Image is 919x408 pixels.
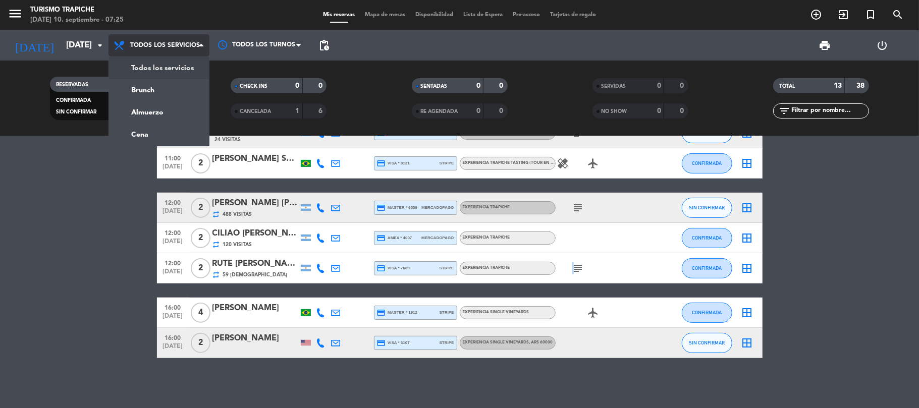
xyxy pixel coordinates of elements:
i: [DATE] [8,34,61,56]
div: [PERSON_NAME] [212,332,298,345]
strong: 0 [318,82,325,89]
span: visa * 3107 [377,338,410,347]
i: search [892,9,904,21]
i: credit_card [377,203,386,212]
span: 2 [191,198,210,218]
span: [DATE] [160,313,186,324]
span: Lista de Espera [458,12,508,18]
span: RESERVADAS [56,82,88,87]
div: Turismo Trapiche [30,5,124,15]
span: 16:00 [160,331,186,343]
i: border_all [741,262,753,274]
button: CONFIRMADA [682,258,732,278]
i: subject [572,262,584,274]
i: exit_to_app [837,9,849,21]
span: Mapa de mesas [360,12,410,18]
span: stripe [440,265,454,271]
i: airplanemode_active [587,157,600,169]
i: credit_card [377,338,386,347]
strong: 13 [834,82,842,89]
span: 24 Visitas [215,136,241,144]
span: [DATE] [160,238,186,250]
strong: 0 [296,82,300,89]
span: , ARS 60000 [529,340,553,344]
span: Mis reservas [318,12,360,18]
i: credit_card [377,264,386,273]
span: NO SHOW [602,109,627,114]
i: add_circle_outline [810,9,822,21]
i: menu [8,6,23,21]
span: 59 [DEMOGRAPHIC_DATA] [223,271,288,279]
span: CHECK INS [240,84,267,89]
i: repeat [212,210,221,218]
div: [DATE] 10. septiembre - 07:25 [30,15,124,25]
span: pending_actions [318,39,330,51]
span: CONFIRMADA [692,160,722,166]
i: credit_card [377,308,386,317]
strong: 1 [296,107,300,114]
span: visa * 8121 [377,159,410,168]
i: subject [572,202,584,214]
span: CONFIRMADA [56,98,91,103]
span: 2 [191,333,210,353]
i: border_all [741,337,753,349]
span: CONFIRMADA [692,235,722,241]
span: Tarjetas de regalo [545,12,601,18]
i: filter_list [778,105,790,117]
button: SIN CONFIRMAR [682,333,732,353]
span: [DATE] [160,163,186,175]
span: 12:00 [160,257,186,268]
span: [DATE] [160,268,186,280]
input: Filtrar por nombre... [790,105,869,116]
i: airplanemode_active [587,307,600,319]
button: CONFIRMADA [682,153,732,173]
span: stripe [440,160,454,166]
i: repeat [212,271,221,279]
a: Cena [109,124,209,146]
div: [PERSON_NAME] [212,302,298,315]
span: SIN CONFIRMAR [56,109,96,114]
i: credit_card [377,159,386,168]
span: 12:00 [160,196,186,208]
span: 4 [191,303,210,323]
span: EXPERIENCIA TRAPICHE [463,205,510,209]
span: amex * 4007 [377,234,412,243]
span: 2 [191,153,210,173]
strong: 0 [657,107,661,114]
i: healing [557,157,569,169]
span: CONFIRMADA [692,310,722,315]
span: 11:00 [160,152,186,163]
span: SERVIDAS [602,84,626,89]
div: RUTE [PERSON_NAME] DOS [PERSON_NAME] x 2- AGENCIA SUNTRIP [212,257,298,270]
span: [DATE] [160,343,186,355]
i: power_settings_new [877,39,889,51]
button: CONFIRMADA [682,228,732,248]
strong: 0 [680,107,686,114]
span: EXPERIENCIA SINGLE VINEYARDS [463,310,529,314]
strong: 0 [476,82,480,89]
span: SIN CONFIRMAR [689,340,725,345]
span: SIN CONFIRMAR [689,205,725,210]
span: 16:00 [160,301,186,313]
span: SENTADAS [421,84,448,89]
button: menu [8,6,23,25]
i: repeat [212,241,221,249]
i: border_all [741,202,753,214]
span: TOTAL [779,84,795,89]
span: RE AGENDADA [421,109,458,114]
span: [DATE] [160,208,186,219]
i: turned_in_not [864,9,877,21]
strong: 0 [657,82,661,89]
button: CONFIRMADA [682,303,732,323]
span: Todos los servicios [130,42,200,49]
i: arrow_drop_down [94,39,106,51]
a: Todos los servicios [109,57,209,79]
div: LOG OUT [854,30,911,61]
span: Disponibilidad [410,12,458,18]
span: EXPERIENCIA SINGLE VINEYARDS [463,340,553,344]
i: border_all [741,157,753,169]
strong: 38 [856,82,867,89]
i: border_all [741,307,753,319]
span: 488 Visitas [223,210,252,218]
span: master * 1912 [377,308,418,317]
